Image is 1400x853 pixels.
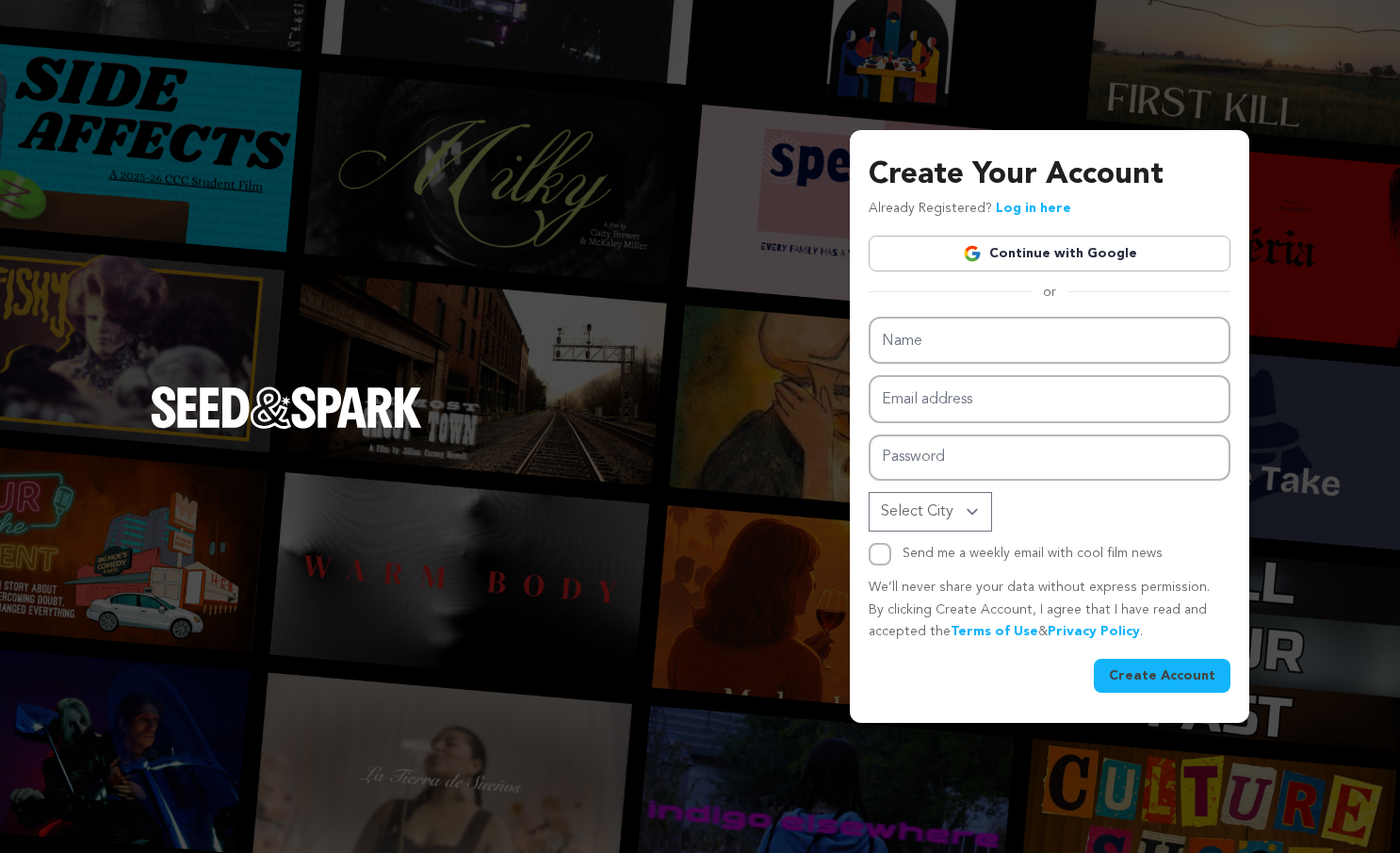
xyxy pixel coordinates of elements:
input: Name [869,317,1230,365]
h3: Create Your Account [869,153,1230,198]
a: Privacy Policy [1048,625,1140,638]
label: Send me a weekly email with cool film news [903,547,1163,560]
span: or [1032,283,1067,302]
p: Already Registered? [869,198,1071,221]
a: Seed&Spark Homepage [151,386,422,466]
p: We’ll never share your data without express permission. By clicking Create Account, I agree that ... [869,577,1230,644]
a: Log in here [996,202,1071,215]
input: Email address [869,375,1230,423]
img: Seed&Spark Logo [151,386,422,428]
button: Create Account [1094,659,1230,693]
a: Continue with Google [869,236,1230,271]
a: Terms of Use [951,625,1038,638]
img: Google logo [963,244,982,263]
input: Password [869,435,1230,481]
